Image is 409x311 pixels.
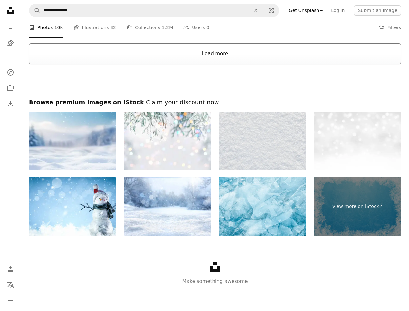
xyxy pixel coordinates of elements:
[4,263,17,276] a: Log in / Sign up
[29,43,401,64] button: Load more
[124,112,211,170] img: Christmas tree and Christmas light
[4,97,17,110] a: Download History
[4,82,17,95] a: Collections
[4,4,17,18] a: Home — Unsplash
[21,277,409,285] p: Make something awesome
[29,4,40,17] button: Search Unsplash
[144,99,219,106] span: | Claim your discount now
[4,278,17,291] button: Language
[110,24,116,31] span: 82
[29,4,279,17] form: Find visuals sitewide
[314,177,401,235] a: View more on iStock↗
[29,99,401,106] h2: Browse premium images on iStock
[127,17,173,38] a: Collections 1.2M
[4,294,17,307] button: Menu
[183,17,209,38] a: Users 0
[206,24,209,31] span: 0
[162,24,173,31] span: 1.2M
[4,37,17,50] a: Illustrations
[29,112,116,170] img: Beautiful wide format background image with a winter theme.
[354,5,401,16] button: Submit an image
[249,4,263,17] button: Clear
[379,17,401,38] button: Filters
[285,5,327,16] a: Get Unsplash+
[29,177,116,235] img: Snowman in Winter Landscape
[219,112,306,170] img: Seamless fresh snow background
[314,112,401,170] img: Defocused Lights Background
[4,21,17,34] a: Photos
[124,177,211,235] img: Snow background with snow drifts and forest
[4,66,17,79] a: Explore
[219,177,306,235] img: Abstract ice blue background. Fragmented ice crystals
[73,17,116,38] a: Illustrations 82
[263,4,279,17] button: Visual search
[327,5,349,16] a: Log in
